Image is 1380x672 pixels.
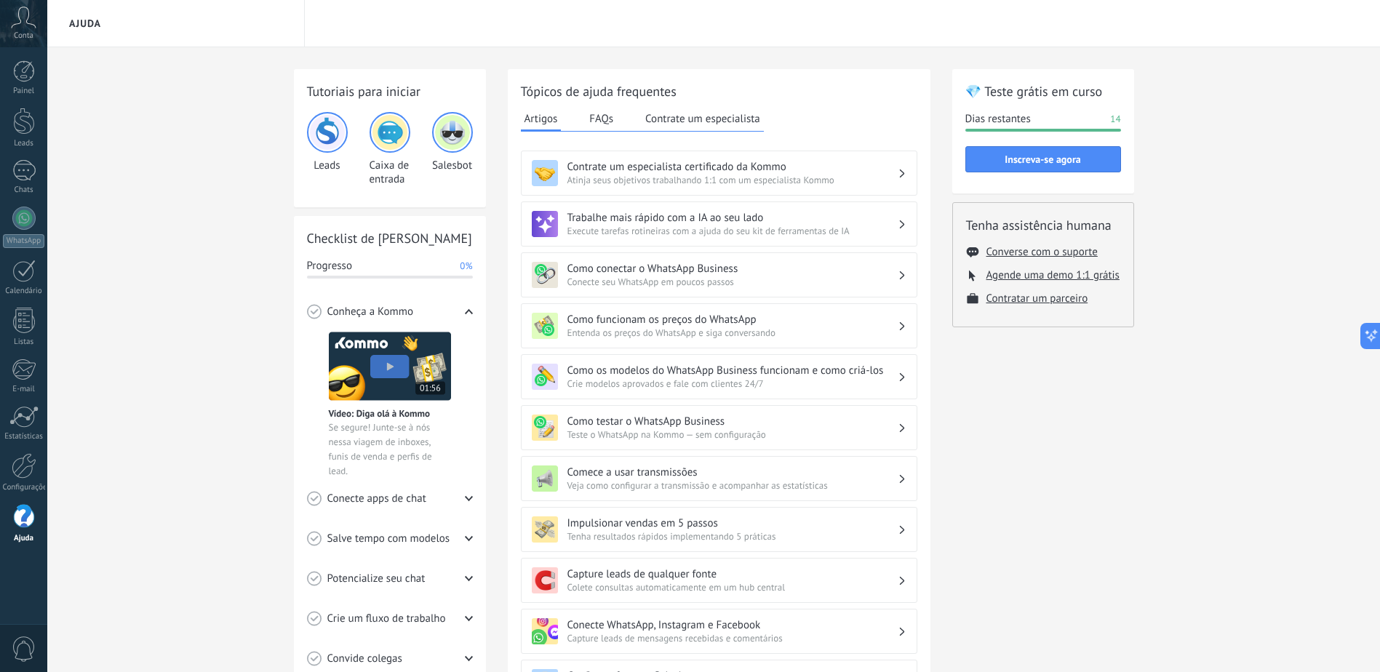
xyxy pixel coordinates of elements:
span: Conecte seu WhatsApp em poucos passos [567,276,898,288]
h3: Impulsionar vendas em 5 passos [567,516,898,530]
span: Atinja seus objetivos trabalhando 1:1 com um especialista Kommo [567,174,898,186]
button: Contrate um especialista [642,108,764,129]
span: Convide colegas [327,652,402,666]
div: E-mail [3,385,45,394]
span: 0% [460,259,472,273]
button: FAQs [586,108,617,129]
h3: Como testar o WhatsApp Business [567,415,898,428]
h2: Checklist de [PERSON_NAME] [307,229,473,247]
h3: Conecte WhatsApp, Instagram e Facebook [567,618,898,632]
h3: Trabalhe mais rápido com a IA ao seu lado [567,211,898,225]
div: Listas [3,337,45,347]
span: Vídeo: Diga olá à Kommo [329,407,430,420]
div: Caixa de entrada [370,112,410,186]
div: Leads [307,112,348,186]
div: Configurações [3,483,45,492]
span: Progresso [307,259,352,273]
span: Crie um fluxo de trabalho [327,612,446,626]
span: Conta [14,31,33,41]
h2: 💎 Teste grátis em curso [965,82,1121,100]
div: Estatísticas [3,432,45,441]
div: Calendário [3,287,45,296]
div: Leads [3,139,45,148]
div: Painel [3,87,45,96]
span: 14 [1110,112,1120,127]
button: Inscreva-se agora [965,146,1121,172]
img: Meet video [329,332,451,401]
span: Execute tarefas rotineiras com a ajuda do seu kit de ferramentas de IA [567,225,898,237]
h3: Como os modelos do WhatsApp Business funcionam e como criá-los [567,364,898,377]
h2: Tenha assistência humana [966,216,1120,234]
span: Colete consultas automaticamente em um hub central [567,581,898,593]
span: Salve tempo com modelos [327,532,450,546]
div: Salesbot [432,112,473,186]
button: Converse com o suporte [986,245,1098,259]
h3: Contrate um especialista certificado da Kommo [567,160,898,174]
span: Conecte apps de chat [327,492,426,506]
span: Potencialize seu chat [327,572,426,586]
h3: Capture leads de qualquer fonte [567,567,898,581]
span: Veja como configurar a transmissão e acompanhar as estatísticas [567,479,898,492]
span: Dias restantes [965,112,1031,127]
button: Agende uma demo 1:1 grátis [986,268,1120,282]
span: Tenha resultados rápidos implementando 5 práticas [567,530,898,543]
span: Crie modelos aprovados e fale com clientes 24/7 [567,377,898,390]
div: Chats [3,185,45,195]
div: Ajuda [3,534,45,543]
button: Artigos [521,108,562,132]
span: Capture leads de mensagens recebidas e comentários [567,632,898,644]
h3: Comece a usar transmissões [567,465,898,479]
h2: Tópicos de ajuda frequentes [521,82,917,100]
div: WhatsApp [3,234,44,248]
button: Contratar um parceiro [986,292,1088,305]
h3: Como funcionam os preços do WhatsApp [567,313,898,327]
span: Inscreva-se agora [1005,154,1080,164]
span: Se segure! Junte-se à nós nessa viagem de inboxes, funis de venda e perfis de lead. [329,420,451,479]
span: Entenda os preços do WhatsApp e siga conversando [567,327,898,339]
h3: Como conectar o WhatsApp Business [567,262,898,276]
span: Teste o WhatsApp na Kommo — sem configuração [567,428,898,441]
span: Conheça a Kommo [327,305,413,319]
h2: Tutoriais para iniciar [307,82,473,100]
